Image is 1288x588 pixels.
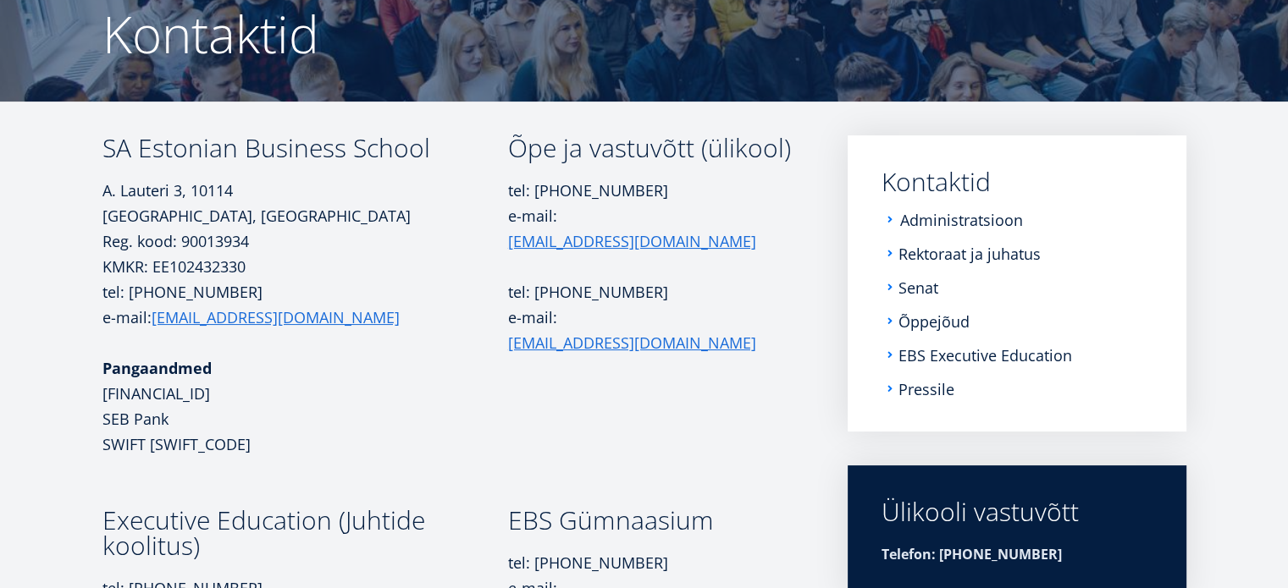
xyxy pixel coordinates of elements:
[102,358,212,378] strong: Pangaandmed
[102,254,508,279] p: KMKR: EE102432330
[898,347,1072,364] a: EBS Executive Education
[508,330,756,355] a: [EMAIL_ADDRESS][DOMAIN_NAME]
[898,313,970,330] a: Õppejõud
[152,305,400,330] a: [EMAIL_ADDRESS][DOMAIN_NAME]
[898,245,1041,262] a: Rektoraat ja juhatus
[508,135,799,161] h3: Õpe ja vastuvõtt (ülikool)
[898,279,938,296] a: Senat
[898,381,954,398] a: Pressile
[508,279,799,305] p: tel: [PHONE_NUMBER]
[102,135,508,161] h3: SA Estonian Business School
[882,169,1153,195] a: Kontaktid
[900,212,1023,228] a: Administratsioon
[102,279,508,330] p: tel: [PHONE_NUMBER] e-mail:
[508,305,799,355] p: e-mail:
[102,355,508,457] p: [FINANCIAL_ID] SEB Pank SWIFT [SWIFT_CODE]
[508,228,756,254] a: [EMAIL_ADDRESS][DOMAIN_NAME]
[508,178,799,254] p: tel: [PHONE_NUMBER] e-mail:
[102,508,508,558] h3: Executive Education (Juhtide koolitus)
[882,545,1062,563] strong: Telefon: [PHONE_NUMBER]
[882,499,1153,525] div: Ülikooli vastuvõtt
[102,178,508,254] p: A. Lauteri 3, 10114 [GEOGRAPHIC_DATA], [GEOGRAPHIC_DATA] Reg. kood: 90013934
[508,508,799,533] h3: EBS Gümnaasium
